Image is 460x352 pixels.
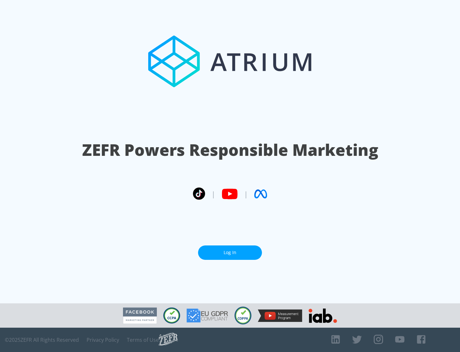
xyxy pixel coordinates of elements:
span: © 2025 ZEFR All Rights Reserved [5,337,79,343]
img: CCPA Compliant [163,308,180,324]
span: | [244,189,248,199]
a: Log In [198,245,262,260]
img: IAB [309,308,337,323]
img: Facebook Marketing Partner [123,308,157,324]
img: GDPR Compliant [187,308,228,323]
h1: ZEFR Powers Responsible Marketing [82,139,378,161]
span: | [211,189,215,199]
a: Terms of Use [127,337,159,343]
img: YouTube Measurement Program [258,309,302,322]
a: Privacy Policy [87,337,119,343]
img: COPPA Compliant [234,307,251,324]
